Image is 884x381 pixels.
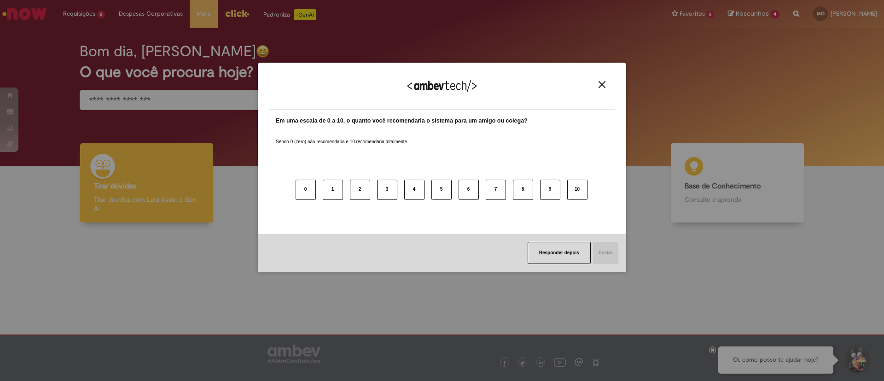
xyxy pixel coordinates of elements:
label: Sendo 0 (zero) não recomendaria e 10 recomendaria totalmente. [276,128,408,145]
button: 6 [459,180,479,200]
button: 1 [323,180,343,200]
button: 8 [513,180,533,200]
button: Close [596,81,608,88]
button: 3 [377,180,397,200]
button: Responder depois [528,242,591,264]
label: Em uma escala de 0 a 10, o quanto você recomendaria o sistema para um amigo ou colega? [276,117,528,125]
button: 2 [350,180,370,200]
button: 7 [486,180,506,200]
img: Logo Ambevtech [407,80,477,92]
button: 5 [431,180,452,200]
button: 9 [540,180,560,200]
button: 0 [296,180,316,200]
button: 10 [567,180,587,200]
img: Close [599,81,605,88]
button: 4 [404,180,425,200]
